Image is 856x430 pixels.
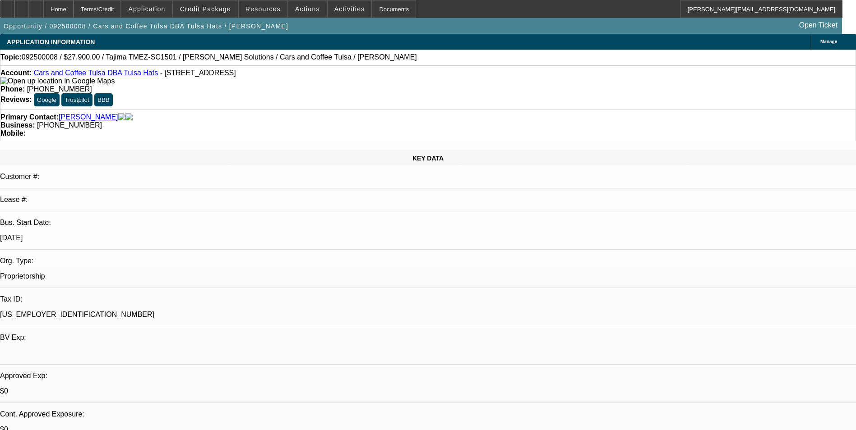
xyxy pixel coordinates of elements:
span: - [STREET_ADDRESS] [160,69,236,77]
span: Actions [295,5,320,13]
strong: Account: [0,69,32,77]
button: Application [121,0,172,18]
span: Resources [245,5,281,13]
span: Opportunity / 092500008 / Cars and Coffee Tulsa DBA Tulsa Hats / [PERSON_NAME] [4,23,288,30]
strong: Primary Contact: [0,113,59,121]
span: 092500008 / $27,900.00 / Tajima TMEZ-SC1501 / [PERSON_NAME] Solutions / Cars and Coffee Tulsa / [... [22,53,417,61]
button: Trustpilot [61,93,92,106]
span: Application [128,5,165,13]
strong: Phone: [0,85,25,93]
img: facebook-icon.png [118,113,125,121]
span: APPLICATION INFORMATION [7,38,95,46]
a: Cars and Coffee Tulsa DBA Tulsa Hats [34,69,158,77]
button: Actions [288,0,327,18]
button: BBB [94,93,113,106]
span: Manage [820,39,837,44]
button: Activities [328,0,372,18]
span: [PHONE_NUMBER] [27,85,92,93]
a: Open Ticket [796,18,841,33]
button: Credit Package [173,0,238,18]
strong: Topic: [0,53,22,61]
span: Activities [334,5,365,13]
span: Credit Package [180,5,231,13]
img: linkedin-icon.png [125,113,133,121]
strong: Reviews: [0,96,32,103]
span: KEY DATA [412,155,444,162]
a: View Google Maps [0,77,115,85]
strong: Business: [0,121,35,129]
button: Google [34,93,60,106]
img: Open up location in Google Maps [0,77,115,85]
a: [PERSON_NAME] [59,113,118,121]
button: Resources [239,0,287,18]
strong: Mobile: [0,129,26,137]
span: [PHONE_NUMBER] [37,121,102,129]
